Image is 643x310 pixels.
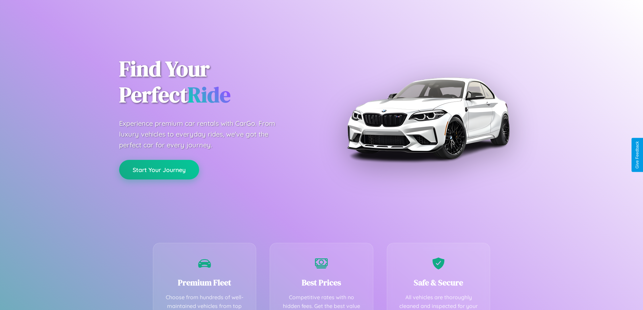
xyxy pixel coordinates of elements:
h1: Find Your Perfect [119,56,312,108]
p: Experience premium car rentals with CarGo. From luxury vehicles to everyday rides, we've got the ... [119,118,288,150]
span: Ride [188,80,231,109]
h3: Safe & Secure [397,277,480,288]
div: Give Feedback [635,141,640,169]
button: Start Your Journey [119,160,199,179]
h3: Best Prices [280,277,363,288]
img: Premium BMW car rental vehicle [344,34,512,202]
h3: Premium Fleet [163,277,246,288]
